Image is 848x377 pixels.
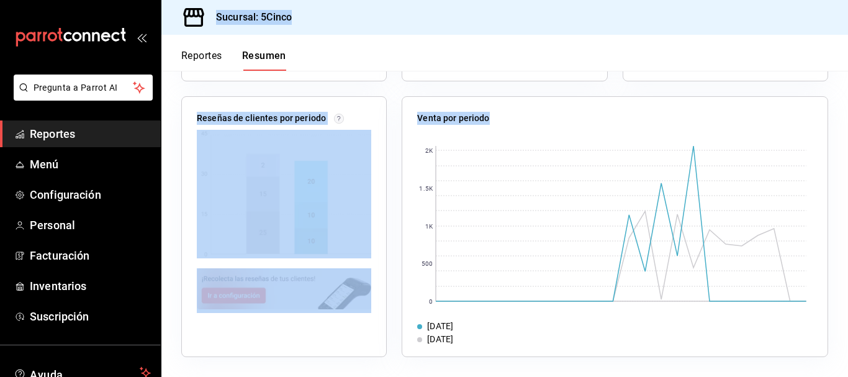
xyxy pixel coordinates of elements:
[30,186,151,203] span: Configuración
[34,81,133,94] span: Pregunta a Parrot AI
[425,223,433,230] text: 1K
[9,90,153,103] a: Pregunta a Parrot AI
[181,50,286,71] div: navigation tabs
[30,278,151,294] span: Inventarios
[181,50,222,71] button: Reportes
[197,112,326,125] p: Reseñas de clientes por periodo
[30,125,151,142] span: Reportes
[422,260,433,267] text: 500
[206,10,292,25] h3: Sucursal: 5Cinco
[427,333,453,346] div: [DATE]
[14,75,153,101] button: Pregunta a Parrot AI
[137,32,147,42] button: open_drawer_menu
[429,298,433,305] text: 0
[30,308,151,325] span: Suscripción
[30,217,151,234] span: Personal
[420,185,433,192] text: 1.5K
[425,147,433,154] text: 2K
[417,112,489,125] p: Venta por periodo
[427,320,453,333] div: [DATE]
[30,156,151,173] span: Menú
[242,50,286,71] button: Resumen
[30,247,151,264] span: Facturación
